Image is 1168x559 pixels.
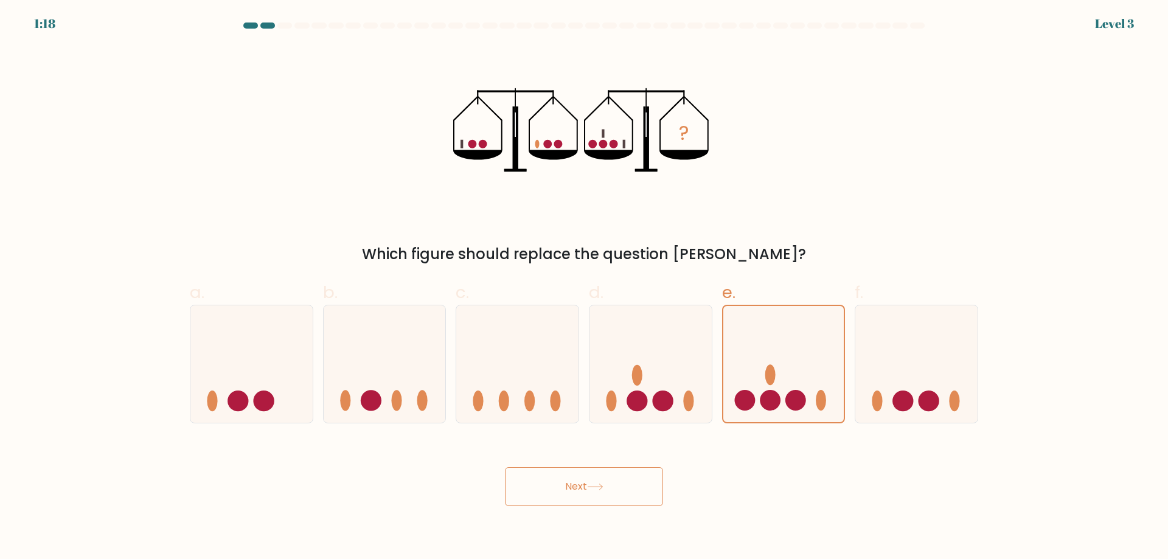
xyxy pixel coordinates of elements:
span: f. [855,280,863,304]
span: b. [323,280,338,304]
span: d. [589,280,603,304]
span: a. [190,280,204,304]
div: 1:18 [34,15,55,33]
span: c. [456,280,469,304]
tspan: ? [679,119,689,147]
span: e. [722,280,735,304]
button: Next [505,467,663,506]
div: Level 3 [1095,15,1134,33]
div: Which figure should replace the question [PERSON_NAME]? [197,243,971,265]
